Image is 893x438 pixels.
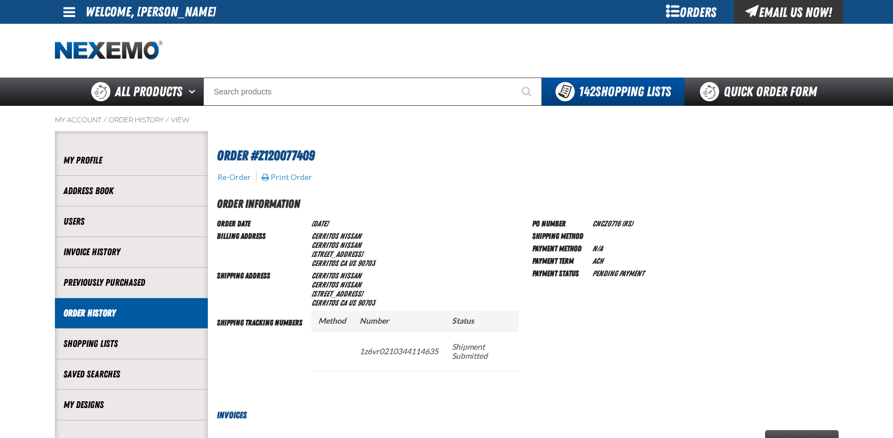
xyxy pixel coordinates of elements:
[311,271,361,280] b: Cerritos Nissan
[63,337,199,350] a: Shopping Lists
[348,298,356,307] span: US
[165,115,169,124] span: /
[217,217,307,229] td: Order Date
[311,231,361,241] b: Cerritos Nissan
[592,219,633,228] span: CNCZ0716 (rs)
[514,78,542,106] button: Start Searching
[261,172,313,182] button: Print Order
[532,254,588,267] td: Payment Term
[63,184,199,197] a: Address Book
[63,276,199,289] a: Previously Purchased
[103,115,107,124] span: /
[357,298,375,307] bdo: 90703
[63,215,199,228] a: Users
[171,115,190,124] a: View
[357,259,375,268] bdo: 90703
[579,84,595,100] strong: 142
[685,78,838,106] a: Quick Order Form
[55,115,839,124] nav: Breadcrumbs
[63,368,199,381] a: Saved Searches
[217,308,307,390] td: Shipping Tracking Numbers
[353,311,445,332] th: Number
[579,84,671,100] span: Shopping Lists
[340,298,347,307] span: CA
[311,280,361,289] span: Cerritos Nissan
[217,148,315,164] span: Order #Z120077409
[109,115,164,124] a: Order History
[63,246,199,259] a: Invoice History
[185,78,203,106] button: Open All Products pages
[63,307,199,320] a: Order History
[592,256,603,265] span: ACH
[203,78,542,106] input: Search
[217,269,307,308] td: Shipping Address
[217,229,307,269] td: Billing Address
[55,41,163,61] img: Nexemo logo
[311,250,363,259] span: [STREET_ADDRESS]
[348,259,356,268] span: US
[208,409,839,422] h3: Invoices
[592,244,603,253] span: N/A
[311,289,363,298] span: [STREET_ADDRESS]
[311,311,353,332] th: Method
[532,229,588,242] td: Shipping Method
[532,217,588,229] td: PO Number
[311,219,328,228] span: [DATE]
[63,398,199,411] a: My Designs
[55,41,163,61] a: Home
[217,172,251,182] button: Re-Order
[592,269,644,278] span: Pending payment
[63,154,199,167] a: My Profile
[311,298,338,307] span: CERRITOS
[340,259,347,268] span: CA
[532,242,588,254] td: Payment Method
[353,331,445,371] td: 1z6vr0210344114635
[445,331,519,371] td: Shipment Submitted
[542,78,685,106] button: You have 142 Shopping Lists. Open to view details
[55,115,101,124] a: My Account
[217,195,839,212] h2: Order Information
[445,311,519,332] th: Status
[532,267,588,279] td: Payment Status
[311,259,338,268] span: CERRITOS
[311,241,361,250] span: Cerritos Nissan
[115,81,182,102] span: All Products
